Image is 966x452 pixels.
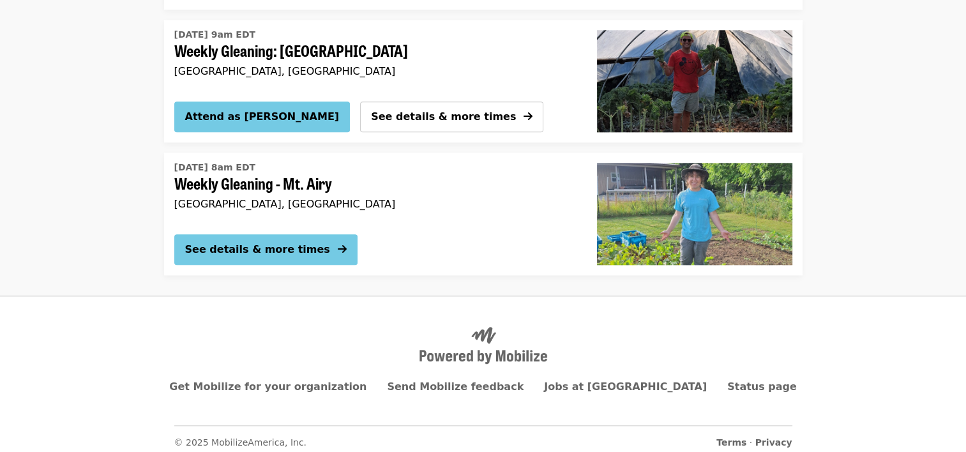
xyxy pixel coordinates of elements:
[524,110,532,123] i: arrow-right icon
[174,25,566,80] a: See details for "Weekly Gleaning: Our Harvest - College Hill"
[597,163,792,265] img: Weekly Gleaning - Mt. Airy organized by Society of St. Andrew
[174,234,358,265] button: See details & more times
[174,379,792,395] nav: Primary footer navigation
[544,380,707,393] a: Jobs at [GEOGRAPHIC_DATA]
[755,437,792,448] a: Privacy
[174,65,566,77] div: [GEOGRAPHIC_DATA], [GEOGRAPHIC_DATA]
[174,41,566,60] span: Weekly Gleaning: [GEOGRAPHIC_DATA]
[716,436,792,449] span: ·
[174,198,577,210] div: [GEOGRAPHIC_DATA], [GEOGRAPHIC_DATA]
[419,327,547,364] img: Powered by Mobilize
[174,102,351,132] button: Attend as [PERSON_NAME]
[174,28,256,41] time: [DATE] 9am EDT
[164,153,803,275] a: See details for "Weekly Gleaning - Mt. Airy"
[371,110,516,123] span: See details & more times
[185,242,330,257] div: See details & more times
[174,174,577,193] span: Weekly Gleaning - Mt. Airy
[360,102,543,132] button: See details & more times
[587,20,803,142] a: Weekly Gleaning: Our Harvest - College Hill
[716,437,746,448] a: Terms
[338,243,347,255] i: arrow-right icon
[174,437,307,448] span: © 2025 MobilizeAmerica, Inc.
[597,30,792,132] img: Weekly Gleaning: Our Harvest - College Hill organized by Society of St. Andrew
[727,380,797,393] a: Status page
[174,425,792,449] nav: Secondary footer navigation
[387,380,524,393] a: Send Mobilize feedback
[185,109,340,124] span: Attend as [PERSON_NAME]
[174,161,256,174] time: [DATE] 8am EDT
[169,380,366,393] a: Get Mobilize for your organization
